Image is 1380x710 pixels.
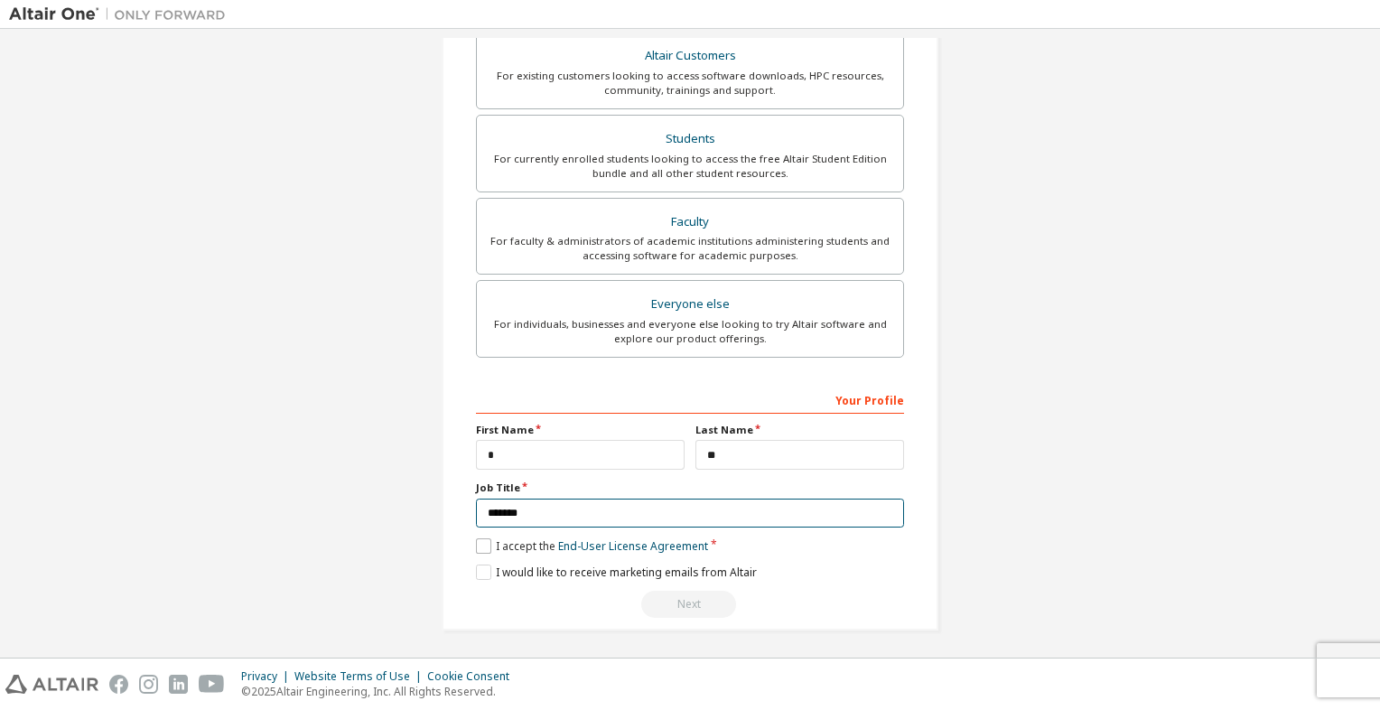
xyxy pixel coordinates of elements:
[5,675,98,694] img: altair_logo.svg
[488,69,892,98] div: For existing customers looking to access software downloads, HPC resources, community, trainings ...
[488,126,892,152] div: Students
[476,565,757,580] label: I would like to receive marketing emails from Altair
[476,423,685,437] label: First Name
[241,669,294,684] div: Privacy
[488,234,892,263] div: For faculty & administrators of academic institutions administering students and accessing softwa...
[109,675,128,694] img: facebook.svg
[476,591,904,618] div: Read and acccept EULA to continue
[476,481,904,495] label: Job Title
[139,675,158,694] img: instagram.svg
[488,43,892,69] div: Altair Customers
[488,292,892,317] div: Everyone else
[9,5,235,23] img: Altair One
[488,210,892,235] div: Faculty
[558,538,708,554] a: End-User License Agreement
[241,684,520,699] p: © 2025 Altair Engineering, Inc. All Rights Reserved.
[199,675,225,694] img: youtube.svg
[476,538,708,554] label: I accept the
[488,317,892,346] div: For individuals, businesses and everyone else looking to try Altair software and explore our prod...
[427,669,520,684] div: Cookie Consent
[476,385,904,414] div: Your Profile
[488,152,892,181] div: For currently enrolled students looking to access the free Altair Student Edition bundle and all ...
[695,423,904,437] label: Last Name
[169,675,188,694] img: linkedin.svg
[294,669,427,684] div: Website Terms of Use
